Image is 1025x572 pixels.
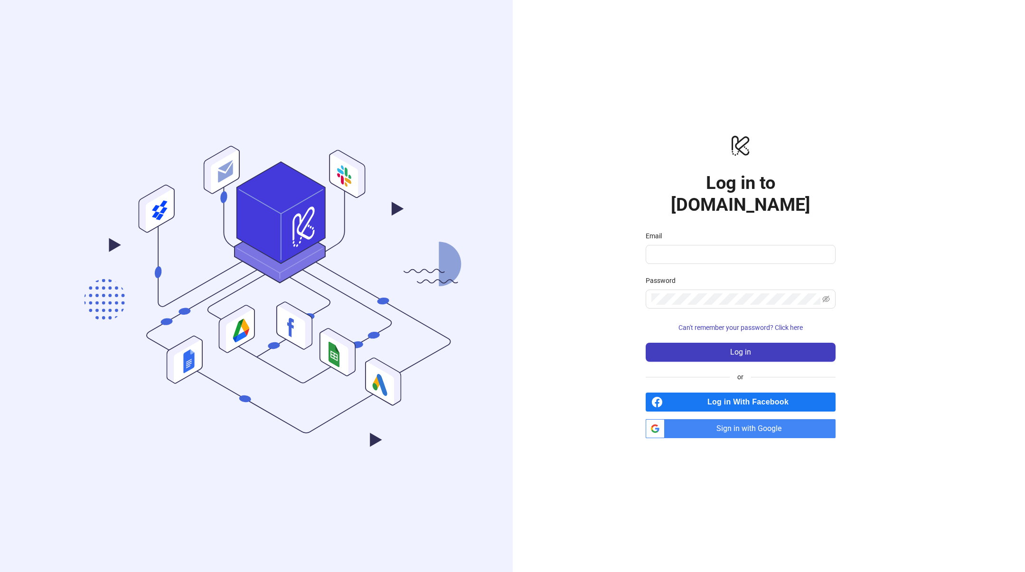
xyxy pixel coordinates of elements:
span: Can't remember your password? Click here [678,324,803,331]
button: Can't remember your password? Click here [646,320,836,335]
h1: Log in to [DOMAIN_NAME] [646,172,836,216]
a: Log in With Facebook [646,393,836,412]
a: Can't remember your password? Click here [646,324,836,331]
input: Email [651,249,828,260]
span: eye-invisible [822,295,830,303]
span: Log in [730,348,751,356]
span: Sign in with Google [668,419,836,438]
span: Log in With Facebook [667,393,836,412]
input: Password [651,293,820,305]
label: Email [646,231,668,241]
button: Log in [646,343,836,362]
span: or [730,372,751,382]
a: Sign in with Google [646,419,836,438]
label: Password [646,275,682,286]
